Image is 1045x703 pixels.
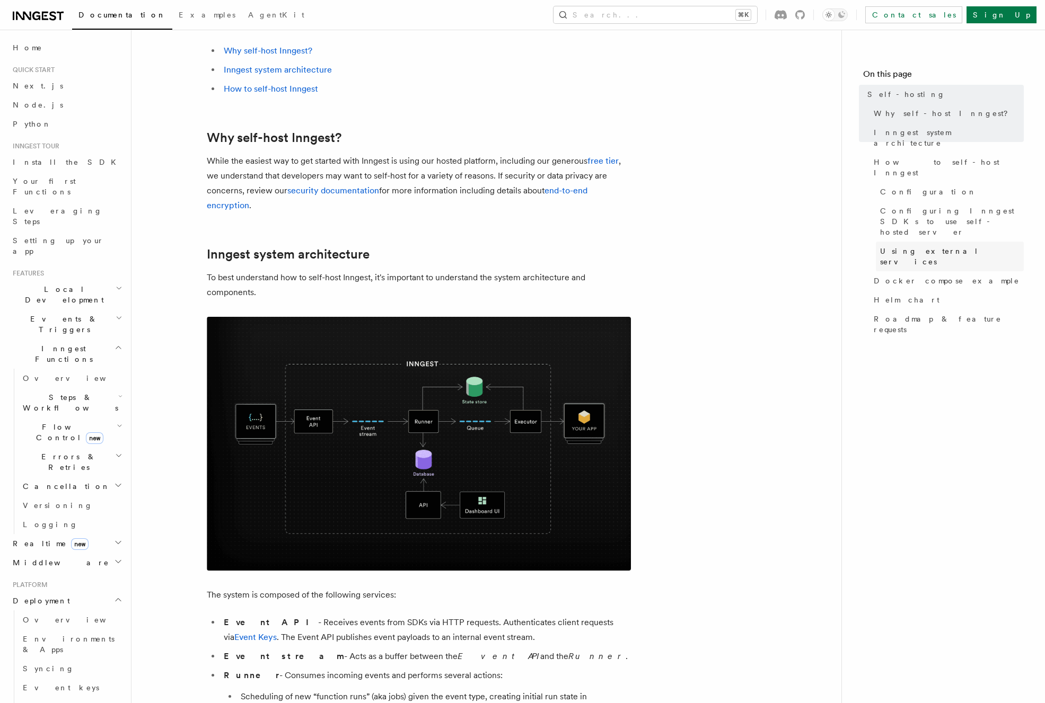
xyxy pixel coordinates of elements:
[172,3,242,29] a: Examples
[13,158,122,166] span: Install the SDK
[13,120,51,128] span: Python
[822,8,848,21] button: Toggle dark mode
[242,3,311,29] a: AgentKit
[8,553,125,572] button: Middleware
[8,284,116,305] span: Local Development
[568,651,626,661] em: Runner
[8,153,125,172] a: Install the SDK
[224,84,318,94] a: How to self-host Inngest
[13,236,104,255] span: Setting up your app
[870,271,1024,290] a: Docker compose example
[554,6,757,23] button: Search...⌘K
[967,6,1037,23] a: Sign Up
[8,142,59,150] span: Inngest tour
[19,388,125,417] button: Steps & Workflows
[19,481,110,492] span: Cancellation
[23,635,115,654] span: Environments & Apps
[224,46,312,56] a: Why self-host Inngest?
[870,309,1024,339] a: Roadmap & feature requests
[870,153,1024,182] a: How to self-host Inngest
[870,290,1024,309] a: Helm chart
[19,678,125,697] a: Event keys
[8,591,125,610] button: Deployment
[13,101,63,109] span: Node.js
[8,201,125,231] a: Leveraging Steps
[8,114,125,134] a: Python
[13,207,102,226] span: Leveraging Steps
[287,185,379,195] a: security documentation
[207,130,341,145] a: Why self-host Inngest?
[234,632,277,642] a: Event Keys
[874,314,1024,335] span: Roadmap & feature requests
[23,683,99,692] span: Event keys
[23,374,132,382] span: Overview
[19,477,125,496] button: Cancellation
[874,157,1024,178] span: How to self-host Inngest
[86,432,103,444] span: new
[8,314,116,335] span: Events & Triggers
[870,123,1024,153] a: Inngest system architecture
[8,38,125,57] a: Home
[880,186,977,197] span: Configuration
[224,670,279,680] strong: Runner
[13,42,42,53] span: Home
[207,317,631,571] img: Inngest system architecture diagram
[207,154,631,213] p: While the easiest way to get started with Inngest is using our hosted platform, including our gen...
[19,447,125,477] button: Errors & Retries
[19,515,125,534] a: Logging
[13,177,76,196] span: Your first Functions
[865,6,962,23] a: Contact sales
[179,11,235,19] span: Examples
[8,595,70,606] span: Deployment
[207,270,631,300] p: To best understand how to self-host Inngest, it's important to understand the system architecture...
[19,659,125,678] a: Syncing
[72,3,172,30] a: Documentation
[248,11,304,19] span: AgentKit
[23,664,74,673] span: Syncing
[874,127,1024,148] span: Inngest system architecture
[8,309,125,339] button: Events & Triggers
[870,104,1024,123] a: Why self-host Inngest?
[874,275,1020,286] span: Docker compose example
[876,201,1024,242] a: Configuring Inngest SDKs to use self-hosted server
[19,610,125,629] a: Overview
[78,11,166,19] span: Documentation
[8,339,125,369] button: Inngest Functions
[8,557,109,568] span: Middleware
[8,343,115,364] span: Inngest Functions
[587,156,619,166] a: free tier
[8,581,48,589] span: Platform
[13,82,63,90] span: Next.js
[207,247,370,262] a: Inngest system architecture
[8,369,125,534] div: Inngest Functions
[224,617,318,627] strong: Event API
[221,649,631,664] li: - Acts as a buffer between the and the .
[207,588,631,602] p: The system is composed of the following services:
[8,269,44,278] span: Features
[71,538,89,550] span: new
[874,108,1015,119] span: Why self-host Inngest?
[23,501,93,510] span: Versioning
[876,242,1024,271] a: Using external services
[8,172,125,201] a: Your first Functions
[458,651,540,661] em: Event API
[19,422,117,443] span: Flow Control
[880,246,1024,267] span: Using external services
[876,182,1024,201] a: Configuration
[19,451,115,473] span: Errors & Retries
[8,534,125,553] button: Realtimenew
[19,629,125,659] a: Environments & Apps
[19,496,125,515] a: Versioning
[224,651,344,661] strong: Event stream
[8,76,125,95] a: Next.js
[19,417,125,447] button: Flow Controlnew
[23,520,78,529] span: Logging
[19,369,125,388] a: Overview
[8,280,125,309] button: Local Development
[863,85,1024,104] a: Self-hosting
[8,95,125,114] a: Node.js
[880,206,1024,237] span: Configuring Inngest SDKs to use self-hosted server
[863,68,1024,85] h4: On this page
[8,231,125,261] a: Setting up your app
[23,616,132,624] span: Overview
